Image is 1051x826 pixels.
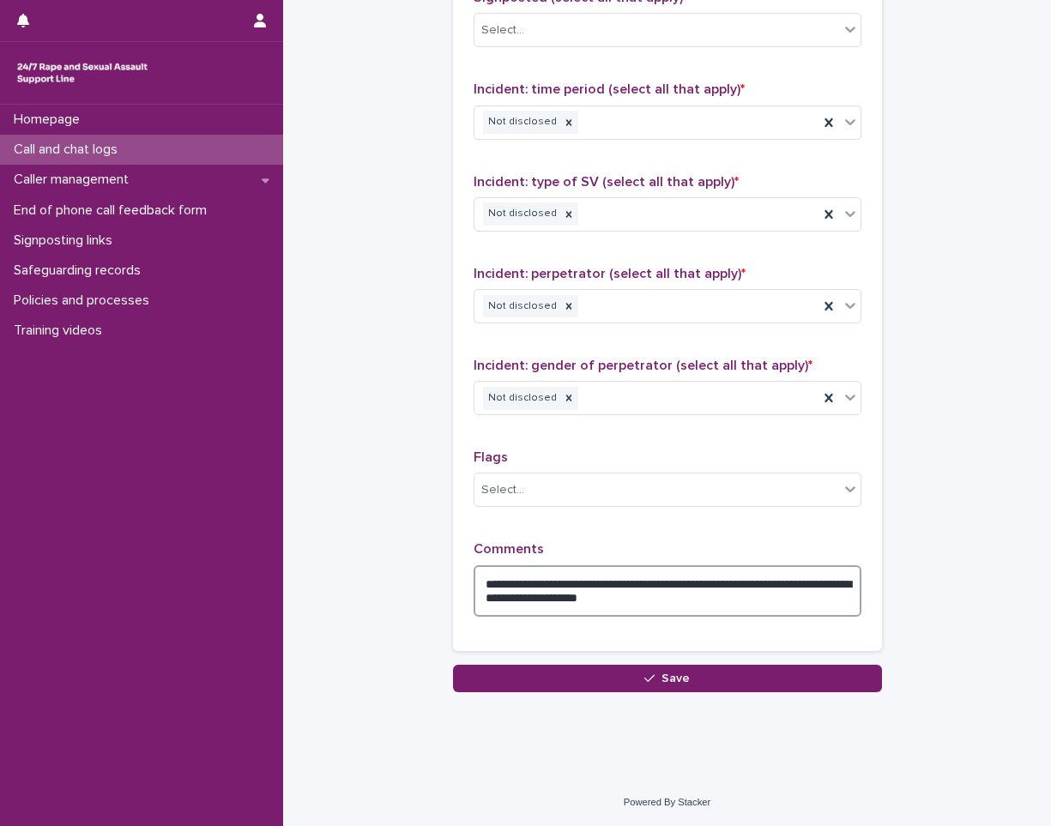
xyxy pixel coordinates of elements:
p: Caller management [7,172,142,188]
span: Incident: perpetrator (select all that apply) [474,267,746,280]
div: Select... [481,21,524,39]
p: Call and chat logs [7,142,131,158]
span: Save [661,672,690,684]
span: Incident: type of SV (select all that apply) [474,175,739,189]
div: Not disclosed [483,295,559,318]
p: Policies and processes [7,292,163,309]
p: Homepage [7,112,94,128]
p: Safeguarding records [7,262,154,279]
p: Training videos [7,323,116,339]
div: Not disclosed [483,111,559,134]
span: Flags [474,450,508,464]
div: Select... [481,481,524,499]
span: Comments [474,542,544,556]
div: Not disclosed [483,202,559,226]
p: End of phone call feedback form [7,202,220,219]
button: Save [453,665,882,692]
img: rhQMoQhaT3yELyF149Cw [14,56,151,90]
div: Not disclosed [483,387,559,410]
a: Powered By Stacker [624,797,710,807]
span: Incident: time period (select all that apply) [474,82,745,96]
p: Signposting links [7,232,126,249]
span: Incident: gender of perpetrator (select all that apply) [474,359,812,372]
